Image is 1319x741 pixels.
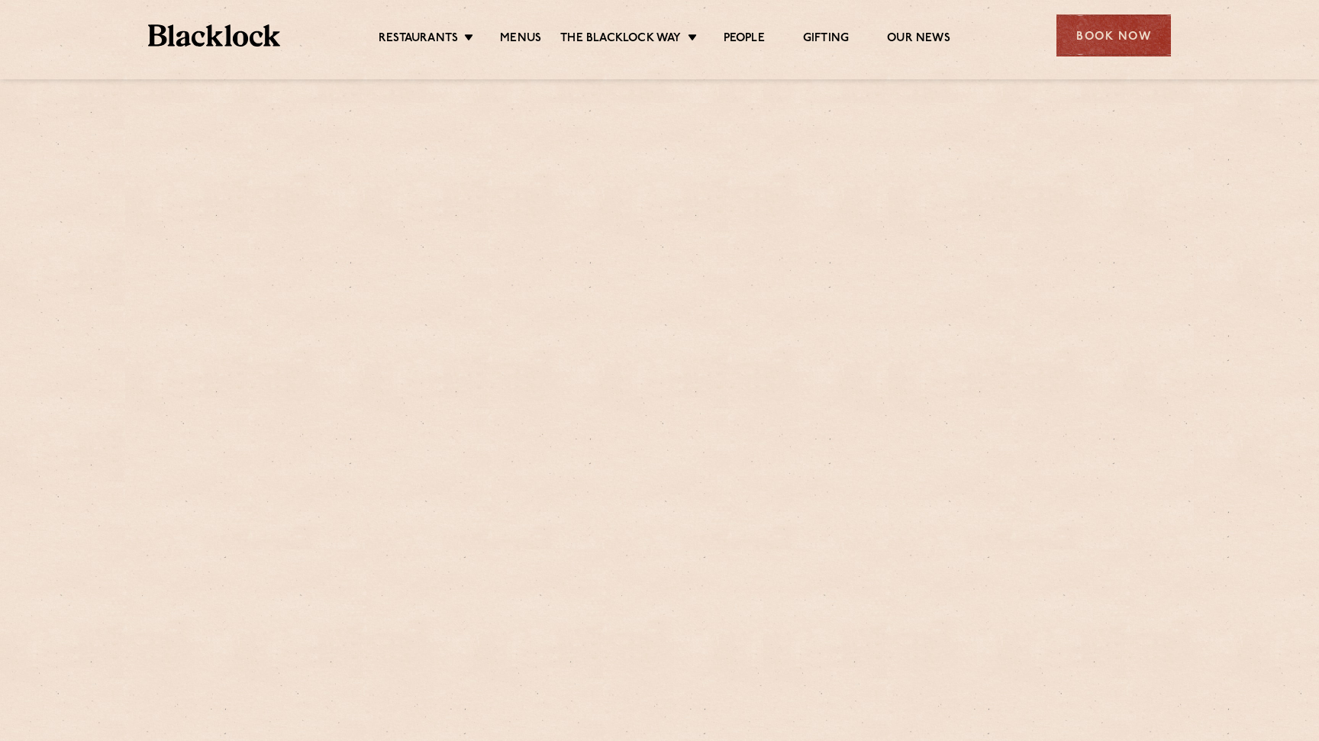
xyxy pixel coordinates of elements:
a: Menus [500,31,541,48]
img: BL_Textured_Logo-footer-cropped.svg [148,24,280,47]
a: Restaurants [379,31,458,48]
a: People [724,31,765,48]
a: Gifting [803,31,849,48]
div: Book Now [1056,14,1171,56]
a: Our News [887,31,950,48]
a: The Blacklock Way [560,31,681,48]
